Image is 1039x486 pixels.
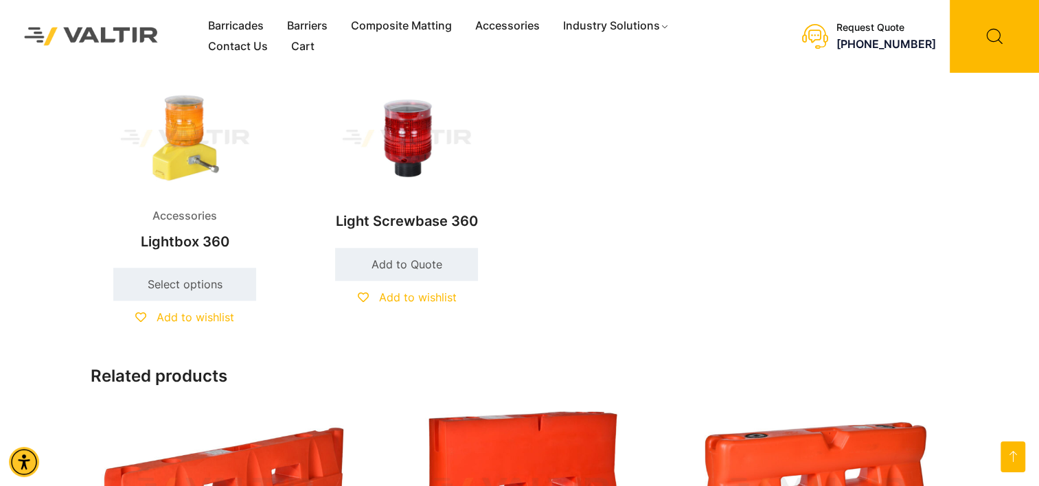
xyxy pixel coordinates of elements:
div: Request Quote [836,22,936,34]
a: Select options for “Lightbox 360” [113,268,256,301]
h2: Related products [91,367,949,386]
span: Add to wishlist [157,310,234,324]
img: Light Screwbase 360 [312,82,502,195]
span: Add to wishlist [378,290,456,304]
a: Barricades [196,16,275,36]
a: call (888) 496-3625 [836,37,936,51]
a: Composite Matting [339,16,464,36]
a: Add to wishlist [357,290,456,304]
a: Barriers [275,16,339,36]
h2: Lightbox 360 [91,227,280,257]
a: Open this option [1001,441,1025,472]
img: Accessories [91,82,280,195]
img: Valtir Rentals [10,13,172,59]
a: Add to cart: “Light Screwbase 360” [335,248,478,281]
a: Add to wishlist [135,310,234,324]
h2: Light Screwbase 360 [312,206,502,236]
a: Cart [279,36,326,57]
a: Accessories [464,16,551,36]
a: Contact Us [196,36,279,57]
span: Accessories [142,206,227,227]
a: Industry Solutions [551,16,681,36]
div: Accessibility Menu [9,447,39,477]
a: AccessoriesLightbox 360 [91,82,280,257]
a: Light Screwbase 360 [312,82,502,237]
